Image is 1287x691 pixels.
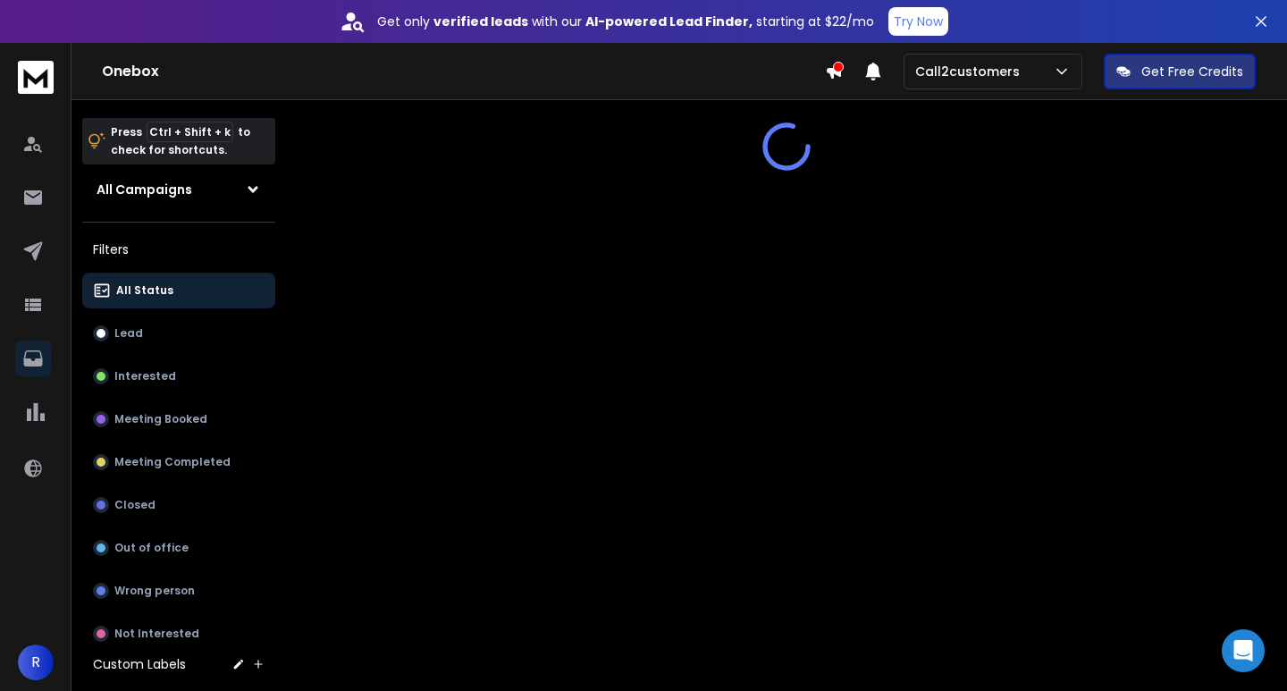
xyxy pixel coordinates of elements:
[82,273,275,308] button: All Status
[1222,629,1265,672] div: Open Intercom Messenger
[1104,54,1256,89] button: Get Free Credits
[93,655,186,673] h3: Custom Labels
[116,283,173,298] p: All Status
[82,616,275,652] button: Not Interested
[111,123,250,159] p: Press to check for shortcuts.
[114,412,207,426] p: Meeting Booked
[114,455,231,469] p: Meeting Completed
[1141,63,1243,80] p: Get Free Credits
[585,13,753,30] strong: AI-powered Lead Finder,
[82,530,275,566] button: Out of office
[102,61,825,82] h1: Onebox
[888,7,948,36] button: Try Now
[18,645,54,680] button: R
[114,498,156,512] p: Closed
[114,627,199,641] p: Not Interested
[433,13,528,30] strong: verified leads
[18,61,54,94] img: logo
[97,181,192,198] h1: All Campaigns
[114,541,189,555] p: Out of office
[915,63,1027,80] p: Call2customers
[82,237,275,262] h3: Filters
[82,316,275,351] button: Lead
[114,326,143,341] p: Lead
[82,172,275,207] button: All Campaigns
[82,358,275,394] button: Interested
[114,584,195,598] p: Wrong person
[82,401,275,437] button: Meeting Booked
[82,573,275,609] button: Wrong person
[114,369,176,383] p: Interested
[894,13,943,30] p: Try Now
[377,13,874,30] p: Get only with our starting at $22/mo
[82,487,275,523] button: Closed
[147,122,233,142] span: Ctrl + Shift + k
[82,444,275,480] button: Meeting Completed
